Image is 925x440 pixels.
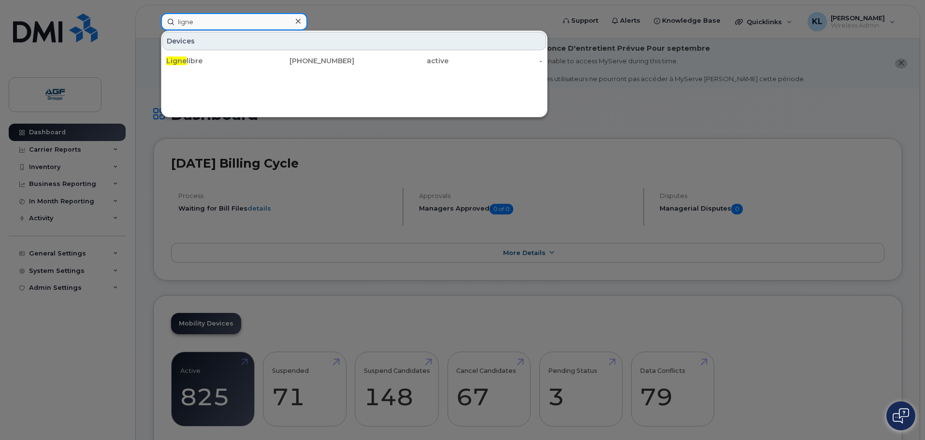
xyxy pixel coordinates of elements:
[893,408,909,424] img: Open chat
[162,32,546,50] div: Devices
[166,57,187,65] span: Ligne
[162,52,546,70] a: Lignelibre[PHONE_NUMBER]active-
[260,56,355,66] div: [PHONE_NUMBER]
[354,56,448,66] div: active
[448,56,543,66] div: -
[166,56,260,66] div: libre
